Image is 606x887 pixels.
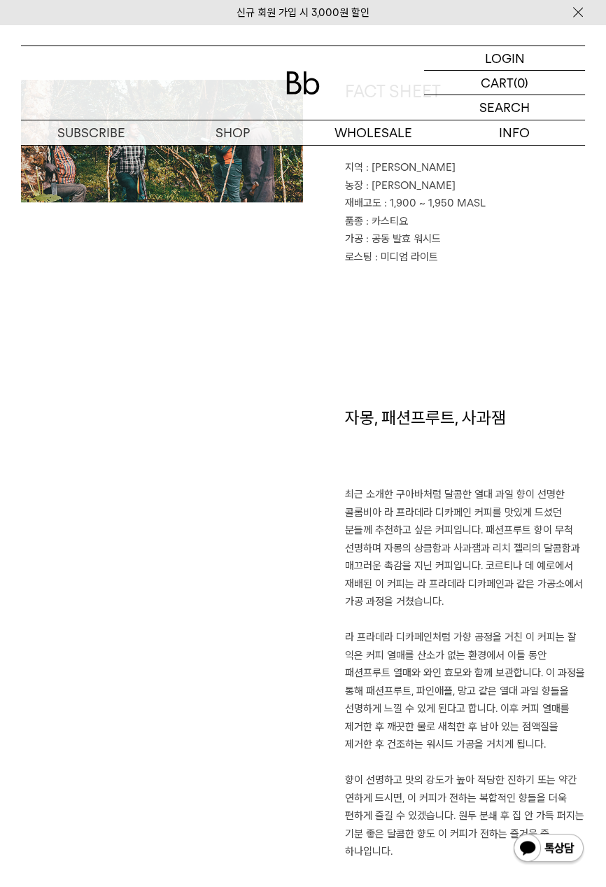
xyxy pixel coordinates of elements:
span: 가공 [345,232,363,245]
p: WHOLESALE [303,120,444,145]
a: LOGIN [424,46,585,71]
img: 로고 [286,71,320,95]
span: : 카스티요 [366,215,408,228]
span: 로스팅 [345,251,372,263]
span: : [PERSON_NAME] [366,161,456,174]
span: 농장 [345,179,363,192]
a: CART (0) [424,71,585,95]
span: : [PERSON_NAME] [366,179,456,192]
p: LOGIN [485,46,525,70]
span: 재배고도 [345,197,381,209]
a: SHOP [162,120,304,145]
p: CART [481,71,514,95]
p: SEARCH [479,95,530,120]
span: : 미디엄 라이트 [375,251,438,263]
span: : 공동 발효 워시드 [366,232,441,245]
a: SUBSCRIBE [21,120,162,145]
p: 최근 소개한 구아바처럼 달콤한 열대 과일 향이 선명한 콜롬비아 라 프라데라 디카페인 커피를 맛있게 드셨던 분들께 추천하고 싶은 커피입니다. 패션프루트 향이 무척 선명하며 자몽... [345,486,585,861]
h1: 자몽, 패션프루트, 사과잼 [345,406,585,486]
a: 신규 회원 가입 시 3,000원 할인 [237,6,369,19]
p: (0) [514,71,528,95]
p: INFO [444,120,586,145]
span: 품종 [345,215,363,228]
span: : 1,900 ~ 1,950 MASL [384,197,486,209]
span: 지역 [345,161,363,174]
img: 카카오톡 채널 1:1 채팅 버튼 [512,832,585,866]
